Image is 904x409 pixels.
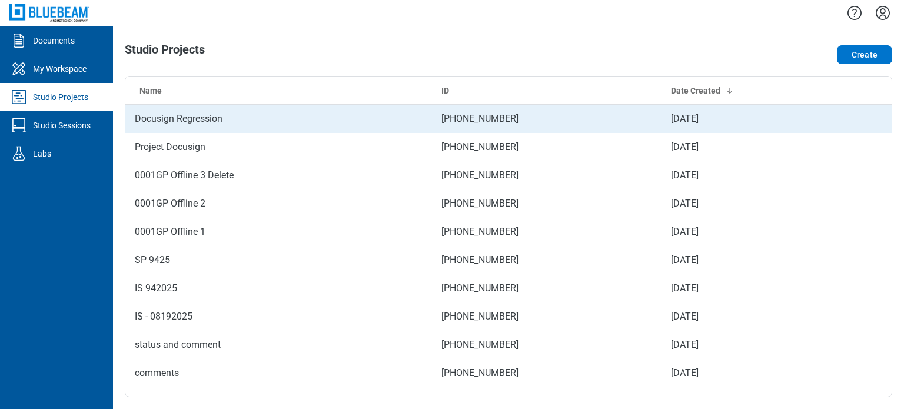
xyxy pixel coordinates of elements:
td: IS 942025 [125,274,432,302]
td: [PHONE_NUMBER] [432,359,662,387]
div: Labs [33,148,51,159]
td: [DATE] [662,331,815,359]
button: Create [837,45,892,64]
h1: Studio Projects [125,43,205,62]
img: Bluebeam, Inc. [9,4,89,21]
td: [PHONE_NUMBER] [432,218,662,246]
td: [DATE] [662,133,815,161]
td: [DATE] [662,218,815,246]
button: Settings [873,3,892,23]
td: [PHONE_NUMBER] [432,189,662,218]
td: [DATE] [662,105,815,133]
td: [PHONE_NUMBER] [432,274,662,302]
td: Project Docusign [125,133,432,161]
td: [PHONE_NUMBER] [432,302,662,331]
div: My Workspace [33,63,87,75]
td: [PHONE_NUMBER] [432,246,662,274]
div: Date Created [671,85,805,97]
svg: Studio Sessions [9,116,28,135]
td: 0001GP Offline 1 [125,218,432,246]
td: [PHONE_NUMBER] [432,105,662,133]
td: [DATE] [662,274,815,302]
td: IS - 08192025 [125,302,432,331]
td: [DATE] [662,161,815,189]
td: [DATE] [662,302,815,331]
td: [PHONE_NUMBER] [432,331,662,359]
td: [DATE] [662,359,815,387]
td: [PHONE_NUMBER] [432,161,662,189]
td: comments [125,359,432,387]
td: 0001GP Offline 3 Delete [125,161,432,189]
div: Documents [33,35,75,46]
td: [PHONE_NUMBER] [432,133,662,161]
div: Studio Projects [33,91,88,103]
td: status and comment [125,331,432,359]
svg: Labs [9,144,28,163]
td: SP 9425 [125,246,432,274]
svg: Documents [9,31,28,50]
td: 0001GP Offline 2 [125,189,432,218]
svg: Studio Projects [9,88,28,107]
div: Name [139,85,423,97]
div: ID [441,85,653,97]
td: Docusign Regression [125,105,432,133]
td: [DATE] [662,246,815,274]
div: Studio Sessions [33,119,91,131]
svg: My Workspace [9,59,28,78]
td: [DATE] [662,189,815,218]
